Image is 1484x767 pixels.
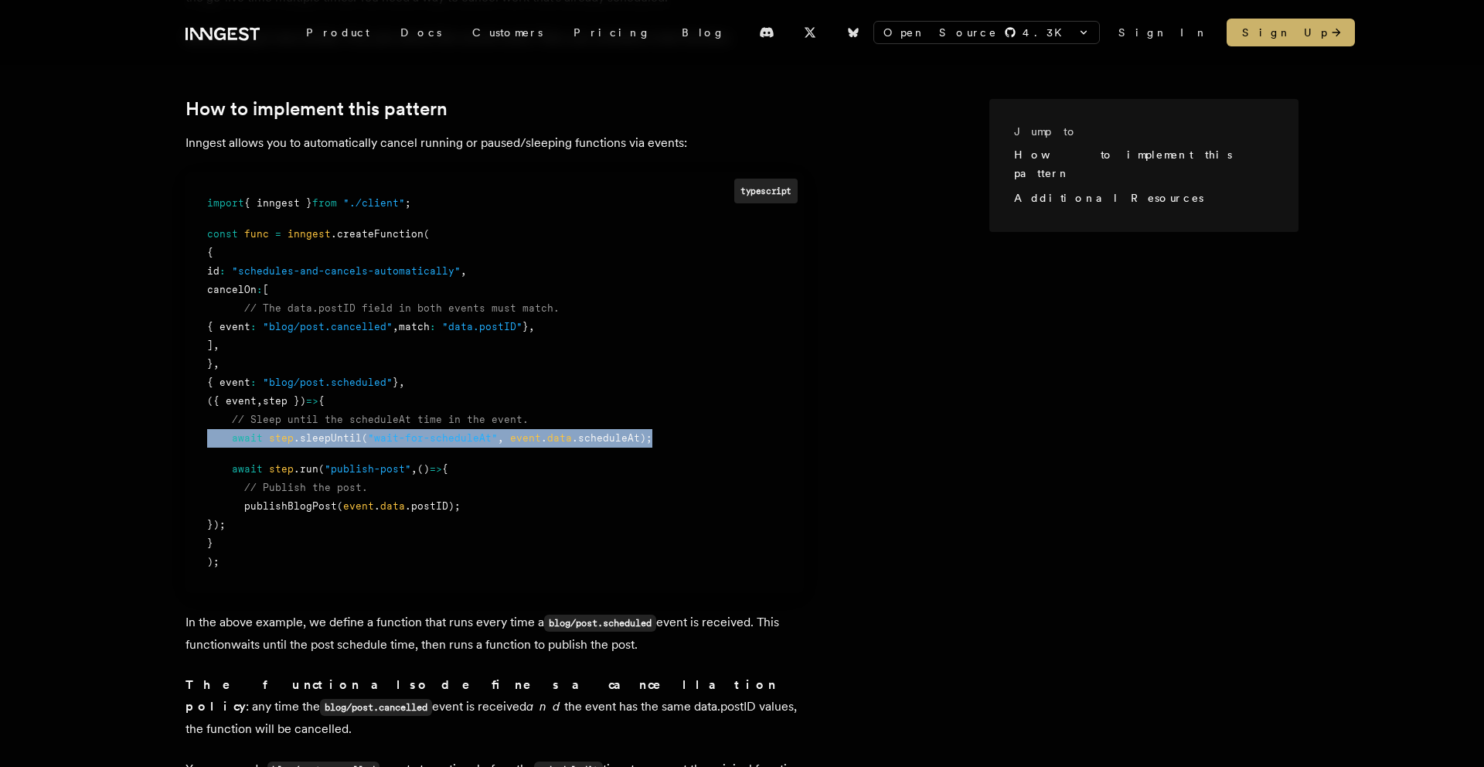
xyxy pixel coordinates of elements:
a: Additional Resources [1014,192,1203,204]
a: How to implement this pattern [1014,148,1232,179]
span: ); [207,556,220,568]
span: } [207,537,213,549]
a: X [793,20,827,45]
span: .run [294,463,318,475]
h3: Jump to [1014,124,1261,139]
span: .sleepUntil [294,432,362,444]
span: = [275,228,281,240]
span: } [393,377,399,388]
span: "blog/post.scheduled" [263,377,393,388]
a: Pricing [558,19,666,46]
span: step [269,463,294,475]
span: ( [424,228,430,240]
span: event [343,500,374,512]
span: // Publish the post. [244,482,368,493]
span: , [213,358,220,370]
span: , [461,265,467,277]
span: : [250,377,257,388]
span: .scheduleAt); [572,432,652,444]
span: "wait-for-scheduleAt" [368,432,498,444]
span: , [257,395,263,407]
span: import [207,197,244,209]
span: { [442,463,448,475]
span: ] [207,339,213,351]
span: . [541,432,547,444]
span: "./client" [343,197,405,209]
div: typescript [734,179,798,203]
span: .createFunction [331,228,424,240]
span: await [232,432,263,444]
span: : [250,321,257,332]
span: => [306,395,318,407]
span: from [312,197,337,209]
span: // Sleep until the scheduleAt time in the event. [232,414,529,425]
span: => [430,463,442,475]
span: { inngest } [244,197,312,209]
span: match [399,321,430,332]
span: , [411,463,417,475]
a: Docs [385,19,457,46]
span: event [510,432,541,444]
span: ({ event [207,395,257,407]
span: ( [362,432,368,444]
em: and [526,699,564,714]
div: Product [291,19,385,46]
span: data [380,500,405,512]
a: Customers [457,19,558,46]
span: , [213,339,220,351]
span: { event [207,377,250,388]
p: : any time the event is received the event has the same data.postID values, the function will be ... [185,674,804,740]
span: } [522,321,529,332]
span: , [529,321,535,332]
a: Blog [666,19,740,46]
p: Inngest allows you to automatically cancel running or paused/sleeping functions via events: [185,132,804,154]
a: Sign Up [1227,19,1355,46]
span: func [244,228,269,240]
span: // The data.postID field in both events must match. [244,302,560,314]
span: { event [207,321,250,332]
span: : [257,284,263,295]
span: id [207,265,220,277]
h2: How to implement this pattern [185,98,804,120]
span: "schedules-and-cancels-automatically" [232,265,461,277]
span: const [207,228,238,240]
span: "blog/post.cancelled" [263,321,393,332]
span: , [498,432,504,444]
span: , [393,321,399,332]
p: In the above example, we define a function that runs every time a event is received. This functio... [185,612,804,656]
a: Sign In [1118,25,1208,40]
span: ( [337,500,343,512]
span: "publish-post" [325,463,411,475]
span: data [547,432,572,444]
span: : [220,265,226,277]
span: "data.postID" [442,321,522,332]
span: () [417,463,430,475]
span: .postID); [405,500,461,512]
span: Open Source [883,25,998,40]
span: step }) [263,395,306,407]
a: Discord [750,20,784,45]
span: ; [405,197,411,209]
span: ( [318,463,325,475]
span: . [374,500,380,512]
span: : [430,321,436,332]
strong: The function also defines a cancellation policy [185,677,777,714]
a: Bluesky [836,20,870,45]
span: publishBlogPost [244,500,337,512]
span: , [399,377,405,388]
span: { [207,247,213,258]
span: cancelOn [207,284,257,295]
code: blog/post.cancelled [320,699,432,716]
span: [ [263,284,269,295]
span: inngest [288,228,331,240]
span: } [207,358,213,370]
span: step [269,432,294,444]
span: await [232,463,263,475]
span: 4.3 K [1023,25,1071,40]
span: { [318,395,325,407]
span: }); [207,519,226,530]
code: blog/post.scheduled [544,615,656,632]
